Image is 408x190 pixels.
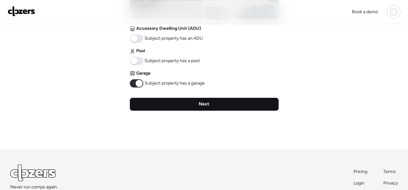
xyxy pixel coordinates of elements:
img: Logo [8,6,35,16]
span: Login [354,180,364,186]
span: Next [199,101,209,107]
span: Subject property has a pool [145,58,200,64]
a: Login [354,180,368,186]
a: Pricing [354,169,368,175]
span: Terms [383,169,396,174]
a: Privacy [383,180,398,186]
span: Pricing [354,169,367,174]
span: Subject property has a garage [145,80,205,87]
span: Accessory Dwelling Unit (ADU) [136,25,201,32]
a: Terms [383,169,398,175]
span: Garage [136,70,151,77]
span: Book a demo [352,9,378,14]
span: Pool [136,48,145,54]
span: Subject property has an ADU [145,35,203,42]
span: Privacy [383,180,398,186]
img: Logo Light [10,164,56,181]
